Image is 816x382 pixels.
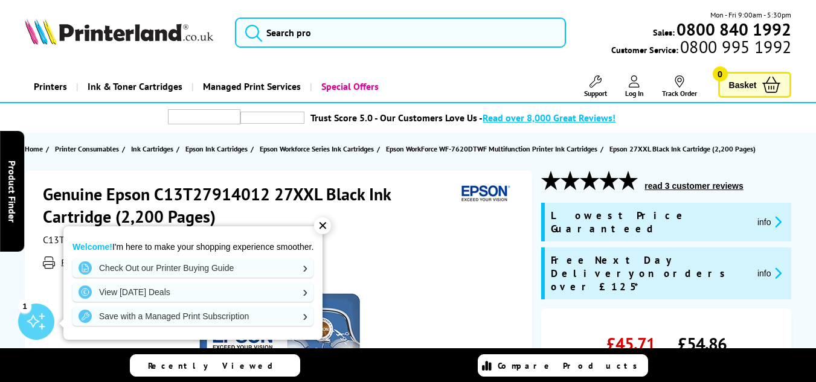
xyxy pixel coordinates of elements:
span: Epson Workforce Series Ink Cartridges [260,142,374,155]
span: Mon - Fri 9:00am - 5:30pm [710,9,791,21]
span: Epson WorkForce WF-7620DTWF Multifunction Printer Ink Cartridges [386,142,597,155]
a: Epson Workforce Series Ink Cartridges [260,142,377,155]
div: ✕ [314,217,331,234]
a: Support [584,75,607,98]
a: Check Out our Printer Buying Guide [72,258,313,278]
a: Epson WorkForce WF-7620DTWF Multifunction Printer Ink Cartridges [386,142,600,155]
img: Printerland Logo [25,18,213,45]
a: Ink Cartridges [131,142,176,155]
a: Printers [25,71,76,102]
span: Epson Ink Cartridges [185,142,248,155]
a: Ink & Toner Cartridges [76,71,191,102]
span: Lowest Price Guaranteed [551,209,748,235]
span: Sales: [653,27,675,38]
a: Recently Viewed [130,354,300,377]
a: View [DATE] Deals [72,282,313,302]
span: Customer Service: [611,41,791,56]
a: 0800 840 1992 [675,24,791,35]
a: Special Offers [310,71,388,102]
a: Printerland Logo [25,18,220,47]
span: Basket [729,77,757,93]
span: Ink Cartridges [131,142,173,155]
button: promo-description [754,215,786,229]
span: Support [584,89,607,98]
input: Search pro [235,18,566,48]
a: Save with a Managed Print Subscription [72,307,313,326]
span: Ink & Toner Cartridges [88,71,182,102]
span: Product Finder [6,160,18,222]
span: Compare Products [498,360,644,371]
a: Log In [625,75,644,98]
b: 0800 840 1992 [676,18,791,40]
span: Recently Viewed [148,360,285,371]
span: C13T27914012 [43,234,108,246]
a: Track Order [662,75,697,98]
span: 0800 995 1992 [678,41,791,53]
button: read 3 customer reviews [641,180,747,191]
button: promo-description [754,266,786,280]
a: Basket 0 [718,72,792,98]
a: Printer Consumables [55,142,122,155]
a: Compare Products [478,354,648,377]
img: trustpilot rating [168,109,240,124]
span: Printer Consumables [55,142,119,155]
p: I'm here to make your shopping experience smoother. [72,241,313,252]
a: Trust Score 5.0 - Our Customers Love Us -Read over 8,000 Great Reviews! [310,112,615,124]
div: 1 [18,299,31,313]
a: Home [25,142,46,155]
a: Epson Ink Cartridges [185,142,251,155]
span: Epson 27XXL Black Ink Cartridge (2,200 Pages) [609,144,756,153]
span: Read over 8,000 Great Reviews! [483,112,615,124]
span: Home [25,142,43,155]
span: Free Next Day Delivery on orders over £125* [551,253,748,293]
button: Printers compatible with this item [58,257,183,267]
span: 0 [713,66,728,81]
img: trustpilot rating [240,112,304,124]
h1: Genuine Epson C13T27914012 27XXL Black Ink Cartridge (2,200 Pages) [43,183,457,228]
strong: Welcome! [72,242,112,252]
a: Managed Print Services [191,71,310,102]
img: Epson [457,183,512,205]
span: £45.71 [606,333,655,355]
span: Log In [625,89,644,98]
span: £54.86 [678,333,727,355]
